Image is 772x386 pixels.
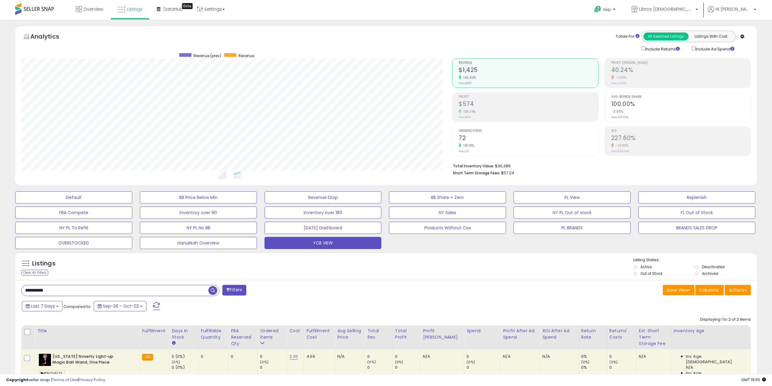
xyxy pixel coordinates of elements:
[260,328,284,340] div: Ordered Items
[63,304,91,309] span: Compared to:
[52,354,126,367] b: [US_STATE] Novelty Light-up Magic Ball Wand, One Piece
[39,354,51,366] img: 41rHiOHLpoL._SL40_.jpg
[140,222,257,234] button: NY PL No BB
[30,32,71,42] h5: Analytics
[127,6,143,12] span: Listings
[501,170,514,176] span: $57.24
[514,207,631,219] button: NY PL Out of stock
[172,360,180,364] small: (0%)
[638,191,755,203] button: Replenish
[581,354,607,359] div: 0%
[581,365,607,370] div: 0%
[611,135,750,143] h2: 227.60%
[423,354,459,359] div: N/A
[222,285,246,295] button: Filters
[459,95,598,99] span: Profit
[395,360,403,364] small: (0%)
[686,371,746,381] span: Inv. Age [DEMOGRAPHIC_DATA]:
[603,7,611,12] span: Help
[611,61,750,65] span: Profit [PERSON_NAME]
[94,301,147,311] button: Sep-26 - Oct-02
[638,222,755,234] button: BRANDS SALES DROP
[609,328,634,340] div: Returns' Costs
[639,6,694,12] span: Libros [DEMOGRAPHIC_DATA]
[503,354,535,359] div: N/A
[614,75,627,80] small: -1.90%
[614,143,629,148] small: -13.93%
[164,6,183,12] span: DataHub
[15,207,132,219] button: FBA Compete
[172,340,175,346] small: Days In Stock.
[142,354,153,360] small: FBA
[367,365,392,370] div: 0
[637,45,687,52] div: Include Returns
[741,377,766,383] span: 2025-10-10 19:55 GMT
[609,365,636,370] div: 0
[6,377,28,383] strong: Copyright
[467,328,498,334] div: Spend
[542,354,574,359] div: N/A
[639,328,669,347] div: Est. Short Term Storage Fee
[686,354,746,365] span: Inv. Age [DEMOGRAPHIC_DATA]:
[21,270,48,275] div: Clear All Filters
[231,328,255,347] div: FBA Reserved Qty
[640,271,662,276] label: Out of Stock
[52,377,78,383] a: Terms of Use
[140,207,257,219] button: Inventory over 90
[643,32,689,40] button: All Selected Listings
[265,222,382,234] button: [DATE] Dashboard
[194,53,221,58] span: Revenue (prev)
[687,45,744,52] div: Include Ad Spend
[172,354,198,359] div: 0 (0%)
[716,6,752,12] span: Hi [PERSON_NAME]
[389,207,506,219] button: NY Sales
[514,191,631,203] button: PL View
[686,365,693,370] span: N/A
[395,365,420,370] div: 0
[337,328,362,340] div: Avg Selling Price
[581,328,604,340] div: Return Rate
[367,328,390,340] div: Total Rev.
[172,365,198,370] div: 0 (0%)
[201,328,226,340] div: Fulfillable Quantity
[461,75,476,80] small: 142.93%
[611,115,629,119] small: Prev: 100.00%
[639,354,666,359] div: N/A
[459,115,471,119] small: Prev: $241
[15,237,132,249] button: OVERSTOCKED
[609,354,636,359] div: 0
[459,67,598,75] h2: $1,425
[142,328,167,334] div: Fulfillment
[581,360,590,364] small: (0%)
[700,317,751,323] div: Displaying 1 to 2 of 2 items
[260,354,287,359] div: 0
[514,222,631,234] button: PL BRANDS
[674,328,748,334] div: Inventory Age
[389,191,506,203] button: BB Share = Zero
[467,360,475,364] small: (0%)
[79,377,105,383] a: Privacy Policy
[389,222,506,234] button: Products Without Cos
[616,34,639,39] div: Totals For
[611,149,629,153] small: Prev: 264.44%
[172,328,195,340] div: Days In Stock
[702,271,718,276] label: Archived
[37,328,137,334] div: Title
[459,149,469,153] small: Prev: 33
[306,354,330,359] div: 4.66
[663,285,694,295] button: Save View
[611,81,626,85] small: Prev: 41.02%
[609,360,618,364] small: (0%)
[459,101,598,109] h2: $574
[461,109,476,114] small: 138.34%
[238,53,254,58] span: Revenue
[265,207,382,219] button: Inventory over 180
[32,259,56,268] h5: Listings
[22,301,62,311] button: Last 7 Days
[459,61,598,65] span: Revenue
[611,109,623,114] small: 0.00%
[260,365,287,370] div: 0
[289,328,301,334] div: Cost
[467,354,500,359] div: 0
[6,377,105,383] div: seller snap | |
